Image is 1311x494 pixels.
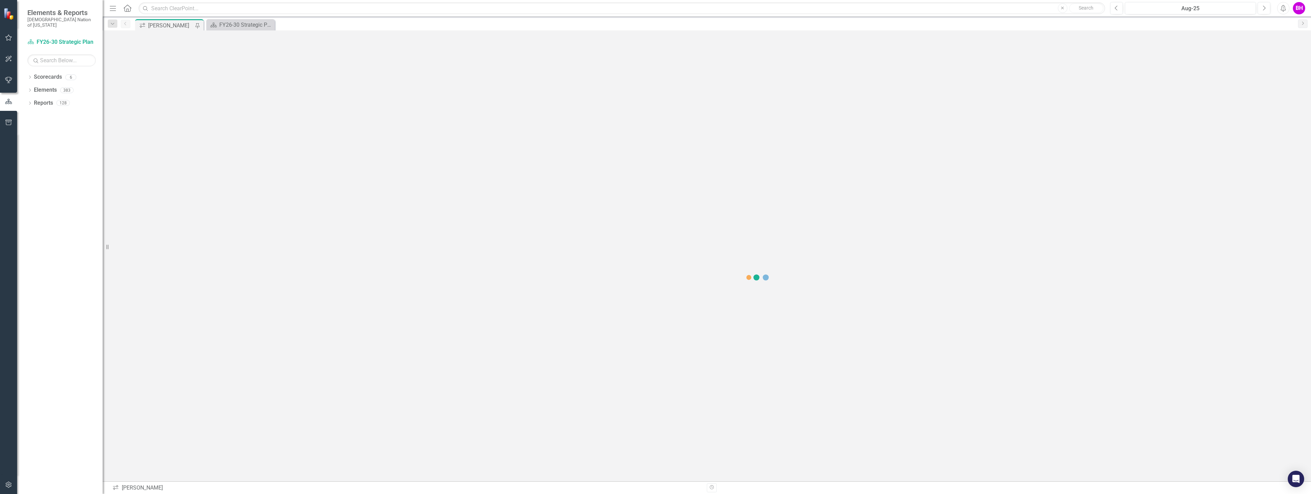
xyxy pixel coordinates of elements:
[1125,2,1256,14] button: Aug-25
[112,484,702,492] div: [PERSON_NAME]
[34,99,53,107] a: Reports
[208,21,273,29] a: FY26-30 Strategic Plan
[27,38,96,46] a: FY26-30 Strategic Plan
[1069,3,1103,13] button: Search
[27,54,96,66] input: Search Below...
[27,9,96,17] span: Elements & Reports
[1288,471,1304,487] div: Open Intercom Messenger
[27,17,96,28] small: [DEMOGRAPHIC_DATA] Nation of [US_STATE]
[3,8,15,20] img: ClearPoint Strategy
[65,74,76,80] div: 6
[34,73,62,81] a: Scorecards
[1127,4,1254,13] div: Aug-25
[56,100,70,106] div: 128
[148,21,193,30] div: [PERSON_NAME]
[60,87,74,93] div: 383
[219,21,273,29] div: FY26-30 Strategic Plan
[34,86,57,94] a: Elements
[1293,2,1305,14] button: BH
[1079,5,1093,11] span: Search
[139,2,1105,14] input: Search ClearPoint...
